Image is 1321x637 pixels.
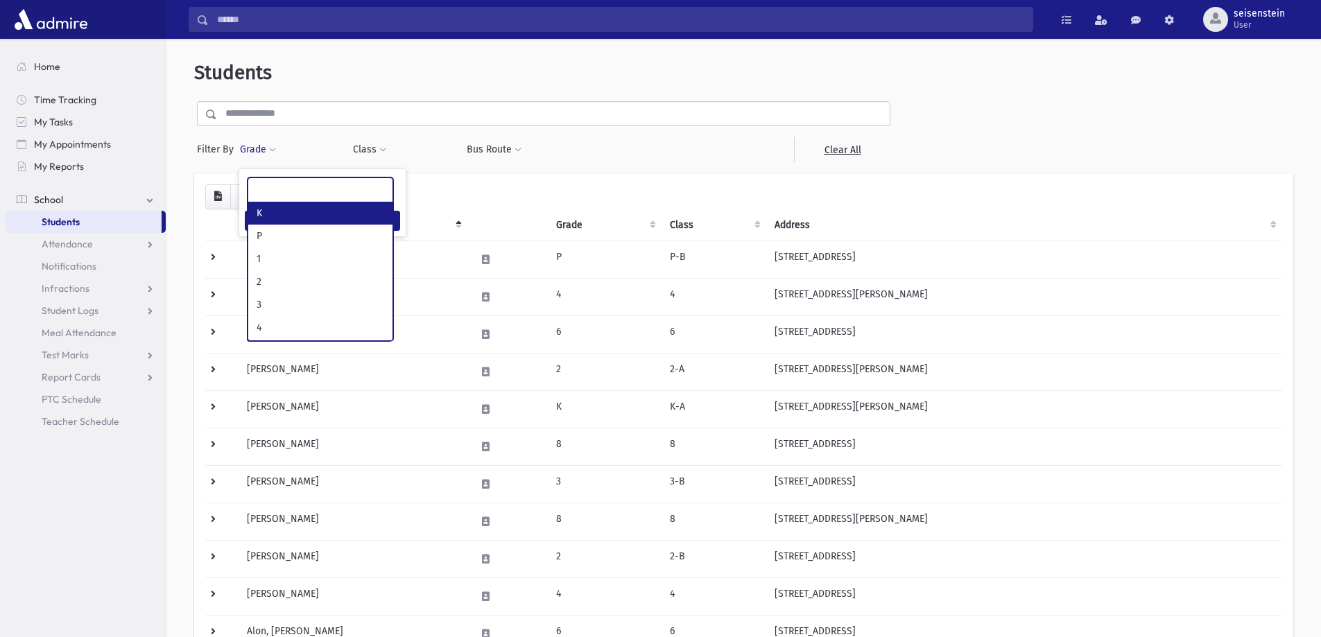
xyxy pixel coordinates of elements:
[548,577,662,615] td: 4
[662,577,766,615] td: 4
[42,260,96,272] span: Notifications
[239,278,467,315] td: [PERSON_NAME]
[6,344,166,366] a: Test Marks
[662,390,766,428] td: K-A
[1234,19,1285,30] span: User
[766,353,1282,390] td: [STREET_ADDRESS][PERSON_NAME]
[662,428,766,465] td: 8
[662,503,766,540] td: 8
[6,133,166,155] a: My Appointments
[6,55,166,78] a: Home
[466,137,522,162] button: Bus Route
[248,316,392,339] li: 4
[6,410,166,433] a: Teacher Schedule
[766,209,1282,241] th: Address: activate to sort column ascending
[766,465,1282,503] td: [STREET_ADDRESS]
[42,326,116,339] span: Meal Attendance
[239,353,467,390] td: [PERSON_NAME]
[662,209,766,241] th: Class: activate to sort column ascending
[6,322,166,344] a: Meal Attendance
[766,278,1282,315] td: [STREET_ADDRESS][PERSON_NAME]
[34,193,63,206] span: School
[662,465,766,503] td: 3-B
[11,6,91,33] img: AdmirePro
[662,353,766,390] td: 2-A
[6,233,166,255] a: Attendance
[42,304,98,317] span: Student Logs
[548,428,662,465] td: 8
[205,184,231,209] button: CSV
[6,255,166,277] a: Notifications
[548,353,662,390] td: 2
[42,415,119,428] span: Teacher Schedule
[6,189,166,211] a: School
[34,138,111,150] span: My Appointments
[239,577,467,615] td: [PERSON_NAME]
[42,349,89,361] span: Test Marks
[42,371,101,383] span: Report Cards
[42,393,101,405] span: PTC Schedule
[6,388,166,410] a: PTC Schedule
[766,503,1282,540] td: [STREET_ADDRESS][PERSON_NAME]
[662,241,766,278] td: P-B
[6,211,162,233] a: Students
[239,137,277,162] button: Grade
[6,89,166,111] a: Time Tracking
[6,155,166,177] a: My Reports
[197,142,239,157] span: Filter By
[248,225,392,247] li: P
[34,116,73,128] span: My Tasks
[239,503,467,540] td: [PERSON_NAME]
[548,278,662,315] td: 4
[42,282,89,295] span: Infractions
[548,503,662,540] td: 8
[42,216,80,228] span: Students
[662,278,766,315] td: 4
[352,137,387,162] button: Class
[548,540,662,577] td: 2
[548,315,662,353] td: 6
[6,366,166,388] a: Report Cards
[42,238,93,250] span: Attendance
[239,390,467,428] td: [PERSON_NAME]
[248,247,392,270] li: 1
[245,211,400,231] button: Filter
[1234,8,1285,19] span: seisenstein
[794,137,890,162] a: Clear All
[766,577,1282,615] td: [STREET_ADDRESS]
[239,315,467,353] td: [PERSON_NAME]
[766,390,1282,428] td: [STREET_ADDRESS][PERSON_NAME]
[766,315,1282,353] td: [STREET_ADDRESS]
[34,160,84,173] span: My Reports
[662,315,766,353] td: 6
[239,428,467,465] td: [PERSON_NAME]
[194,61,272,84] span: Students
[239,540,467,577] td: [PERSON_NAME]
[766,540,1282,577] td: [STREET_ADDRESS]
[34,94,96,106] span: Time Tracking
[248,339,392,362] li: 5
[6,277,166,299] a: Infractions
[6,111,166,133] a: My Tasks
[766,428,1282,465] td: [STREET_ADDRESS]
[548,390,662,428] td: K
[766,241,1282,278] td: [STREET_ADDRESS]
[239,465,467,503] td: [PERSON_NAME]
[248,293,392,316] li: 3
[548,241,662,278] td: P
[662,540,766,577] td: 2-B
[230,184,258,209] button: Print
[209,7,1033,32] input: Search
[548,465,662,503] td: 3
[6,299,166,322] a: Student Logs
[248,202,392,225] li: K
[239,241,467,278] td: [PERSON_NAME]
[34,60,60,73] span: Home
[248,270,392,293] li: 2
[548,209,662,241] th: Grade: activate to sort column ascending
